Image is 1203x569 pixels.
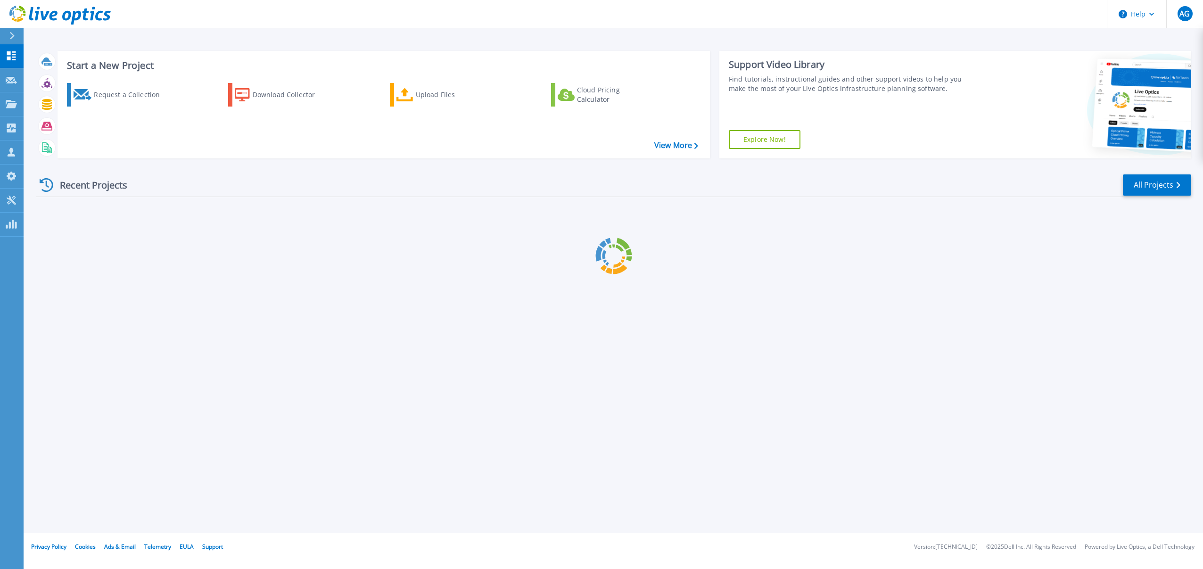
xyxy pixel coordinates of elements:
[1123,174,1191,196] a: All Projects
[390,83,495,107] a: Upload Files
[75,543,96,551] a: Cookies
[104,543,136,551] a: Ads & Email
[36,173,140,197] div: Recent Projects
[551,83,656,107] a: Cloud Pricing Calculator
[1085,544,1195,550] li: Powered by Live Optics, a Dell Technology
[416,85,491,104] div: Upload Files
[31,543,66,551] a: Privacy Policy
[202,543,223,551] a: Support
[67,60,698,71] h3: Start a New Project
[729,58,972,71] div: Support Video Library
[577,85,652,104] div: Cloud Pricing Calculator
[1179,10,1190,17] span: AG
[180,543,194,551] a: EULA
[729,130,800,149] a: Explore Now!
[253,85,328,104] div: Download Collector
[654,141,698,150] a: View More
[914,544,978,550] li: Version: [TECHNICAL_ID]
[228,83,333,107] a: Download Collector
[94,85,169,104] div: Request a Collection
[986,544,1076,550] li: © 2025 Dell Inc. All Rights Reserved
[729,74,972,93] div: Find tutorials, instructional guides and other support videos to help you make the most of your L...
[144,543,171,551] a: Telemetry
[67,83,172,107] a: Request a Collection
